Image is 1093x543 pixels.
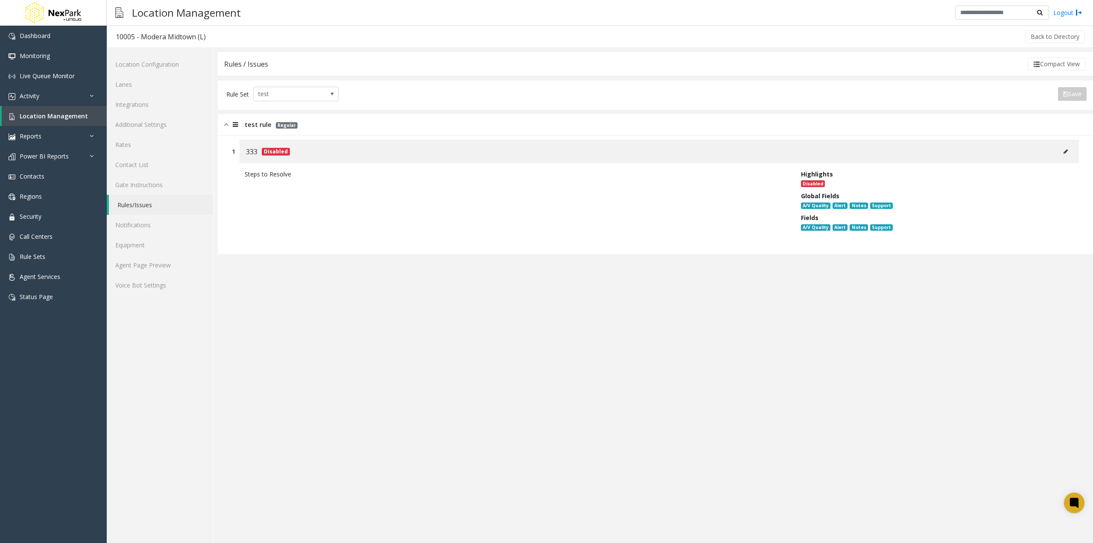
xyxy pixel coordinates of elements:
[1053,8,1082,17] a: Logout
[107,175,213,195] a: Gate Instructions
[9,133,15,140] img: 'icon'
[107,135,213,155] a: Rates
[20,32,50,40] span: Dashboard
[9,173,15,180] img: 'icon'
[20,293,53,301] span: Status Page
[107,255,213,275] a: Agent Page Preview
[9,73,15,80] img: 'icon'
[801,170,833,178] span: Highlights
[1058,87,1087,101] button: Save
[801,203,830,209] span: A/V Quality
[224,120,228,129] img: opened
[2,106,107,126] a: Location Management
[870,203,893,209] span: Support
[9,234,15,241] img: 'icon'
[20,112,88,120] span: Location Management
[20,52,50,60] span: Monitoring
[1025,30,1085,43] button: Back to Directory
[20,252,45,261] span: Rule Sets
[20,273,60,281] span: Agent Services
[232,147,235,156] div: 1
[1028,58,1085,70] button: Compact View
[107,235,213,255] a: Equipment
[9,153,15,160] img: 'icon'
[262,148,290,156] span: Disabled
[115,2,123,23] img: pageIcon
[20,172,44,180] span: Contacts
[20,72,75,80] span: Live Queue Monitor
[9,194,15,200] img: 'icon'
[107,94,213,114] a: Integrations
[20,132,41,140] span: Reports
[20,232,53,241] span: Call Centers
[801,192,839,200] span: Global Fields
[801,214,818,222] span: Fields
[20,212,41,220] span: Security
[107,114,213,135] a: Additional Settings
[128,2,245,23] h3: Location Management
[801,224,830,231] span: A/V Quality
[107,275,213,295] a: Voice Bot Settings
[254,87,321,101] span: test
[107,215,213,235] a: Notifications
[9,53,15,60] img: 'icon'
[9,254,15,261] img: 'icon'
[9,93,15,100] img: 'icon'
[9,294,15,301] img: 'icon'
[833,203,848,209] span: Alert
[1075,8,1082,17] img: logout
[801,180,825,187] span: Disabled
[245,170,788,179] div: Steps to Resolve
[109,195,213,215] a: Rules/Issues
[107,54,213,74] a: Location Configuration
[870,224,893,231] span: Support
[116,31,206,42] div: 10005 - Modera Midtown (L)
[20,192,42,200] span: Regions
[107,74,213,94] a: Lanes
[20,92,39,100] span: Activity
[9,113,15,120] img: 'icon'
[9,214,15,220] img: 'icon'
[224,59,268,70] div: Rules / Issues
[226,87,249,101] div: Rule Set
[107,155,213,175] a: Contact List
[850,203,868,209] span: Notes
[276,122,298,129] span: Regular
[9,274,15,281] img: 'icon'
[9,33,15,40] img: 'icon'
[246,146,257,157] span: 333
[20,152,69,160] span: Power BI Reports
[833,224,848,231] span: Alert
[850,224,868,231] span: Notes
[245,120,272,129] span: test rule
